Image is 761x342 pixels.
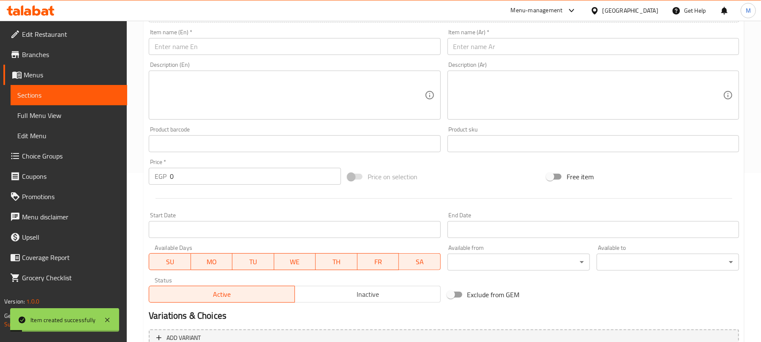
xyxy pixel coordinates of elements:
span: Edit Menu [17,131,120,141]
div: ​ [597,254,739,271]
span: Edit Restaurant [22,29,120,39]
div: Item created successfully [30,315,95,325]
span: SA [402,256,437,268]
button: WE [274,253,316,270]
a: Menus [3,65,127,85]
span: Menus [24,70,120,80]
span: Inactive [298,288,437,301]
span: M [746,6,751,15]
span: Upsell [22,232,120,242]
span: Get support on: [4,310,43,321]
a: Coupons [3,166,127,186]
input: Please enter product barcode [149,135,440,152]
button: FR [357,253,399,270]
span: Promotions [22,192,120,202]
span: Grocery Checklist [22,273,120,283]
input: Enter name En [149,38,440,55]
button: SA [399,253,441,270]
input: Please enter price [170,168,341,185]
span: Free item [567,172,594,182]
a: Sections [11,85,127,105]
a: Full Menu View [11,105,127,126]
div: ​ [447,254,590,271]
span: Menu disclaimer [22,212,120,222]
a: Edit Menu [11,126,127,146]
a: Upsell [3,227,127,247]
a: Support.OpsPlatform [4,319,58,330]
a: Edit Restaurant [3,24,127,44]
button: Inactive [295,286,441,303]
span: TH [319,256,354,268]
span: Price on selection [368,172,417,182]
span: Exclude from GEM [467,290,520,300]
h2: Variations & Choices [149,309,739,322]
span: FR [361,256,396,268]
a: Menu disclaimer [3,207,127,227]
span: Coupons [22,171,120,181]
div: [GEOGRAPHIC_DATA] [603,6,658,15]
span: SU [153,256,187,268]
span: Sections [17,90,120,100]
span: Branches [22,49,120,60]
a: Coverage Report [3,247,127,268]
span: Version: [4,296,25,307]
span: 1.0.0 [26,296,39,307]
span: MO [194,256,229,268]
button: Active [149,286,295,303]
span: Choice Groups [22,151,120,161]
button: MO [191,253,233,270]
span: TU [236,256,271,268]
button: TU [232,253,274,270]
span: WE [278,256,313,268]
p: EGP [155,171,166,181]
input: Please enter product sku [447,135,739,152]
button: TH [316,253,357,270]
span: Coverage Report [22,252,120,263]
a: Promotions [3,186,127,207]
span: Full Menu View [17,110,120,120]
button: SU [149,253,191,270]
a: Grocery Checklist [3,268,127,288]
a: Branches [3,44,127,65]
div: Menu-management [511,5,563,16]
a: Choice Groups [3,146,127,166]
span: Active [153,288,292,301]
input: Enter name Ar [447,38,739,55]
